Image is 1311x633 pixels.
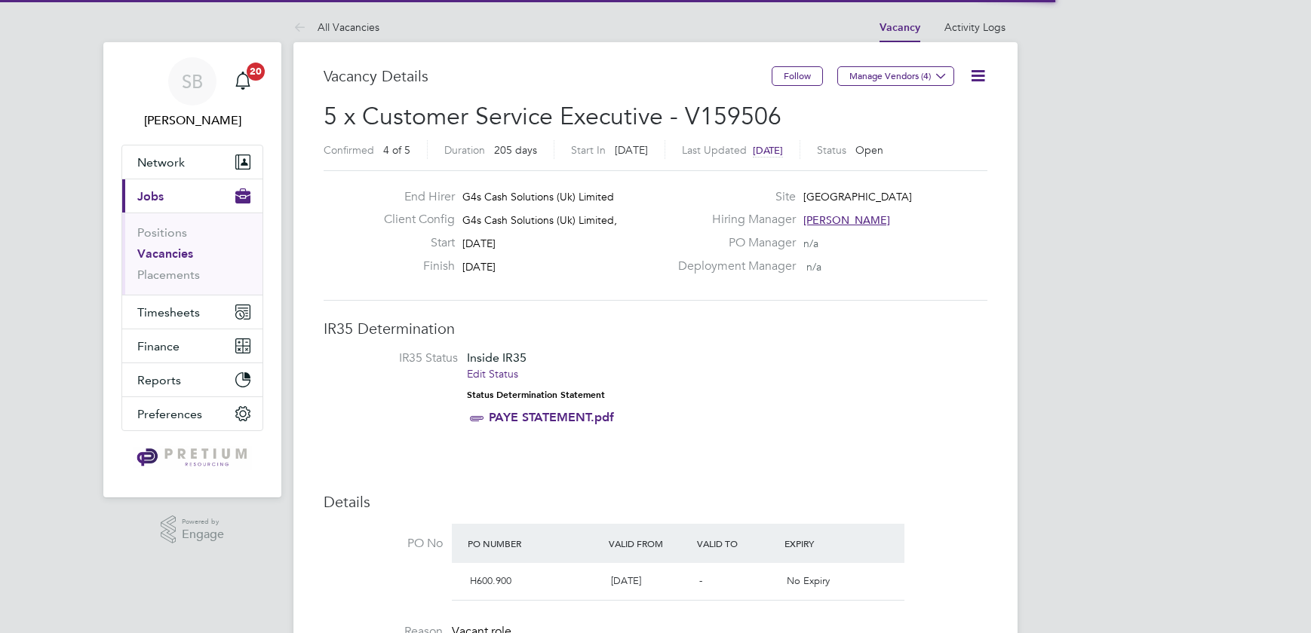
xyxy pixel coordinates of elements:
button: Preferences [122,397,263,430]
span: H600.900 [470,574,511,587]
div: PO Number [464,530,605,557]
span: Powered by [182,515,224,528]
img: pretium-logo-retina.png [133,446,251,470]
span: Finance [137,339,180,353]
span: 20 [247,63,265,81]
h3: Vacancy Details [324,66,772,86]
label: Start [372,235,455,251]
span: Preferences [137,407,202,421]
a: 20 [228,57,258,105]
span: 5 x Customer Service Executive - V159506 [324,102,781,131]
span: [DATE] [611,574,641,587]
h3: Details [324,492,987,512]
a: Placements [137,268,200,282]
button: Timesheets [122,295,263,329]
button: Follow [772,66,823,86]
span: G4s Cash Solutions (Uk) Limited, [462,213,617,227]
div: Expiry [781,530,869,557]
label: PO No [324,536,443,552]
label: Confirmed [324,143,374,157]
span: No Expiry [787,574,830,587]
span: [GEOGRAPHIC_DATA] [803,190,912,203]
button: Jobs [122,179,263,213]
a: PAYE STATEMENT.pdf [489,410,614,424]
div: Valid To [693,530,781,557]
button: Finance [122,329,263,362]
label: Deployment Manager [669,258,796,274]
label: End Hirer [372,189,455,205]
span: [DATE] [462,260,496,274]
span: 205 days [494,143,537,157]
label: Duration [444,143,485,157]
span: [DATE] [462,237,496,250]
a: Vacancy [880,21,920,34]
div: Valid From [605,530,693,557]
label: PO Manager [669,235,796,251]
span: Engage [182,528,224,541]
strong: Status Determination Statement [467,390,605,400]
a: Go to home page [121,446,263,470]
button: Network [122,145,263,179]
div: Jobs [122,213,263,295]
span: [PERSON_NAME] [803,213,890,227]
a: Activity Logs [944,20,1006,34]
label: Client Config [372,212,455,228]
a: Positions [137,225,187,240]
span: n/a [806,260,821,274]
a: Vacancies [137,246,193,261]
button: Reports [122,363,263,396]
label: IR35 Status [339,350,458,366]
span: [DATE] [753,144,783,157]
nav: Main navigation [103,42,281,497]
span: - [699,574,702,587]
label: Start In [571,143,606,157]
span: Open [855,143,883,157]
a: Edit Status [467,367,518,381]
label: Finish [372,258,455,274]
label: Site [669,189,796,205]
a: SB[PERSON_NAME] [121,57,263,130]
label: Hiring Manager [669,212,796,228]
span: Jobs [137,189,164,203]
span: n/a [803,237,818,250]
span: 4 of 5 [383,143,410,157]
span: Reports [137,373,181,387]
span: Timesheets [137,305,200,320]
span: Inside IR35 [467,350,527,365]
label: Last Updated [682,143,747,157]
span: [DATE] [615,143,648,157]
span: G4s Cash Solutions (Uk) Limited [462,190,614,203]
h3: IR35 Determination [324,319,987,338]
a: Powered byEngage [161,515,225,544]
span: SB [182,72,203,91]
a: All Vacancies [293,20,379,34]
button: Manage Vendors (4) [837,66,954,86]
span: Network [137,155,185,170]
label: Status [817,143,846,157]
span: Sasha Baird [121,112,263,130]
